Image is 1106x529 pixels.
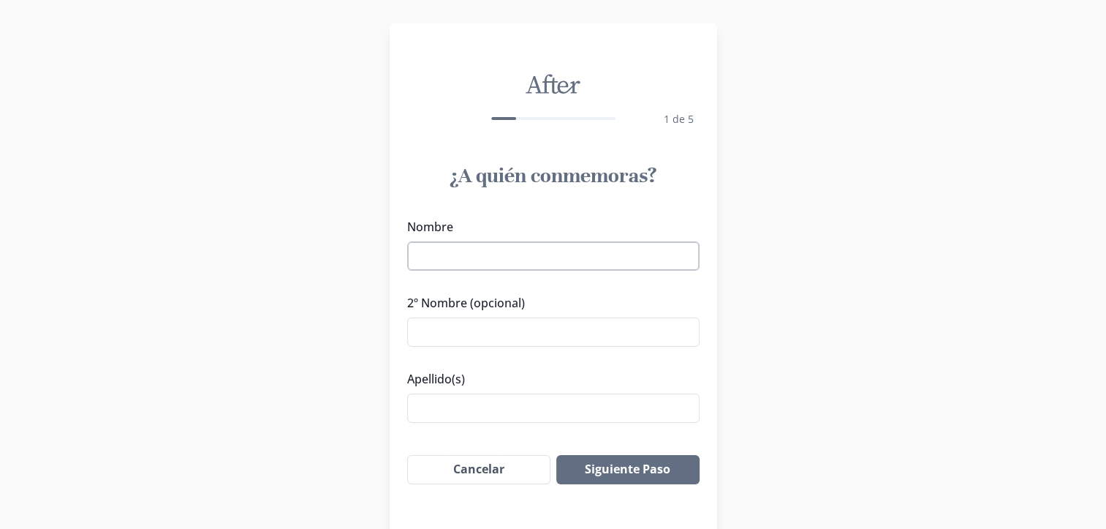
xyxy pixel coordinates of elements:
[407,162,700,189] h1: ¿A quién conmemoras?
[664,112,694,126] span: 1 de 5
[556,455,699,484] button: Siguiente Paso
[407,294,691,312] label: 2º Nombre (opcional)
[407,218,691,236] label: Nombre
[407,370,691,388] label: Apellido(s)
[407,455,551,484] button: Cancelar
